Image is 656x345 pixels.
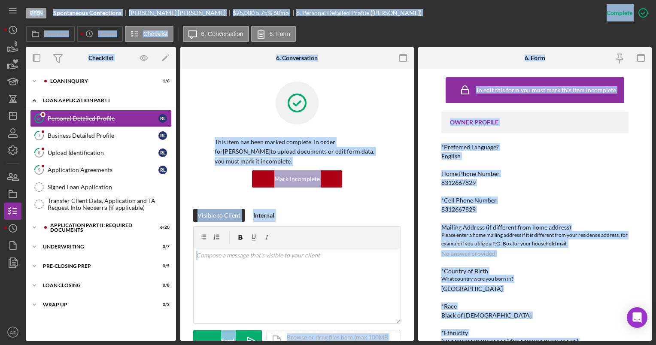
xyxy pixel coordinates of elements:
[441,330,628,336] div: *Ethnicity
[53,9,121,16] b: Spontaneous Confections
[233,9,255,16] span: $25,000
[43,98,165,103] div: Loan Application Part I
[38,133,41,138] tspan: 7
[627,307,647,328] div: Open Intercom Messenger
[251,26,296,42] button: 6. Form
[43,302,148,307] div: Wrap Up
[154,302,170,307] div: 0 / 3
[441,285,503,292] div: [GEOGRAPHIC_DATA]
[4,324,21,341] button: GS
[441,224,628,231] div: Mailing Address (if different from home address)
[193,209,245,222] button: Visible to Client
[48,184,171,191] div: Signed Loan Application
[252,170,342,188] button: Mark Incomplete
[154,79,170,84] div: 1 / 6
[441,303,628,310] div: *Race
[525,54,545,61] div: 6. Form
[450,119,620,126] div: OWNER PROFILE
[154,263,170,269] div: 0 / 5
[256,9,272,16] div: 5.75 %
[26,26,75,42] button: Overview
[441,275,628,283] div: What country were you born in?
[215,137,380,166] p: This item has been marked complete. In order for [PERSON_NAME] to upload documents or edit form d...
[158,148,167,157] div: R L
[158,131,167,140] div: R L
[441,197,628,204] div: *Cell Phone Number
[276,54,318,61] div: 6. Conversation
[158,114,167,123] div: R L
[441,144,628,151] div: *Preferred Language?
[143,30,168,37] label: Checklist
[441,268,628,275] div: *Country of Birth
[273,9,289,16] div: 60 mo
[158,166,167,174] div: R L
[43,244,148,249] div: Underwriting
[249,209,279,222] button: Internal
[48,115,158,122] div: Personal Detailed Profile
[77,26,122,42] button: Activity
[30,144,172,161] a: 8Upload IdentificationRL
[296,9,422,16] div: 6. Personal Detailed Profile ([PERSON_NAME])
[38,167,41,172] tspan: 9
[154,244,170,249] div: 0 / 7
[197,209,240,222] div: Visible to Client
[598,4,652,21] button: Complete
[270,30,290,37] label: 6. Form
[44,30,69,37] label: Overview
[607,4,632,21] div: Complete
[48,197,171,211] div: Transfer Client Data, Application and TA Request Into Neoserra (if applicable)
[30,161,172,179] a: 9Application AgreementsRL
[274,170,320,188] div: Mark Incomplete
[253,209,274,222] div: Internal
[43,283,148,288] div: Loan Closing
[441,231,628,248] div: Please enter a home mailing address if it is different from your residence address, for example i...
[441,153,461,160] div: English
[201,30,243,37] label: 6. Conversation
[88,54,113,61] div: Checklist
[441,312,531,319] div: Black of [DEMOGRAPHIC_DATA]
[48,149,158,156] div: Upload Identification
[98,30,117,37] label: Activity
[26,8,46,18] div: Open
[183,26,249,42] button: 6. Conversation
[48,132,158,139] div: Business Detailed Profile
[30,110,172,127] a: Personal Detailed ProfileRL
[441,179,476,186] div: 8312667829
[441,206,476,213] div: 8312667829
[30,196,172,213] a: Transfer Client Data, Application and TA Request Into Neoserra (if applicable)
[125,26,173,42] button: Checklist
[38,150,40,155] tspan: 8
[30,179,172,196] a: Signed Loan Application
[30,127,172,144] a: 7Business Detailed ProfileRL
[441,170,628,177] div: Home Phone Number
[43,263,148,269] div: Pre-Closing Prep
[441,250,495,257] div: No answer provided
[50,79,148,84] div: Loan Inquiry
[154,283,170,288] div: 0 / 8
[154,225,170,230] div: 6 / 20
[10,330,16,335] text: GS
[476,87,616,94] div: To edit this form you must mark this item incomplete
[48,166,158,173] div: Application Agreements
[50,223,148,233] div: Application Part II: Required Documents
[129,9,233,16] div: [PERSON_NAME] [PERSON_NAME]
